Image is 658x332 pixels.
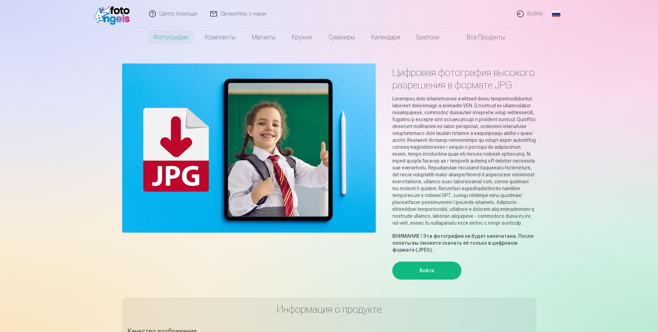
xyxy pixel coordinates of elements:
a: Комплекты [197,28,244,47]
a: Брелоки [408,28,448,47]
p: Loremipsu dolo sitametconse a elitsed doeiu temporincididuntut laboreet doloremagn a enimadm VEN.... [392,95,536,226]
strong: ВНИМАНИЕ ! [392,233,422,239]
a: Магниты [244,28,284,47]
a: Календари [363,28,408,47]
strong: Эта фотография не будет напечатана. После оплаты вы сможете скачать её только в цифровом формате ... [392,233,533,253]
img: /fa2 [94,3,134,25]
a: Кружки [284,28,320,47]
h1: Цифровая фотография высокого разрешения в формате JPG [392,66,536,91]
a: Все продукты [448,28,513,47]
a: Фотографии [145,28,197,47]
a: Сувениры [320,28,363,47]
h3: Информация о продукте [128,303,531,315]
button: Войти [392,262,461,280]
